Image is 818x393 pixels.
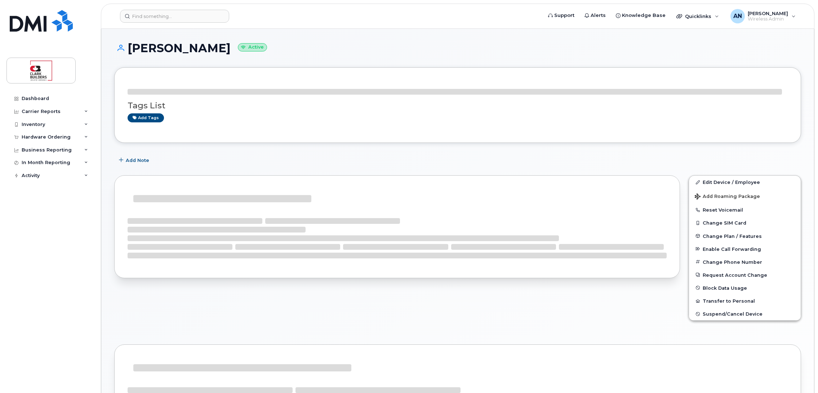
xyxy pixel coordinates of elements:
span: Add Roaming Package [695,194,760,200]
button: Change Plan / Features [689,230,801,243]
button: Block Data Usage [689,281,801,294]
span: Change Plan / Features [703,233,762,239]
button: Enable Call Forwarding [689,243,801,256]
button: Add Roaming Package [689,189,801,203]
button: Change SIM Card [689,216,801,229]
a: Add tags [128,113,164,122]
span: Enable Call Forwarding [703,246,761,252]
span: Add Note [126,157,149,164]
h3: Tags List [128,101,788,110]
h1: [PERSON_NAME] [114,42,801,54]
button: Transfer to Personal [689,294,801,307]
span: Suspend/Cancel Device [703,311,763,317]
small: Active [238,43,267,51]
button: Reset Voicemail [689,203,801,216]
button: Suspend/Cancel Device [689,307,801,320]
button: Add Note [114,154,155,167]
a: Edit Device / Employee [689,176,801,189]
button: Change Phone Number [689,256,801,268]
button: Request Account Change [689,268,801,281]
